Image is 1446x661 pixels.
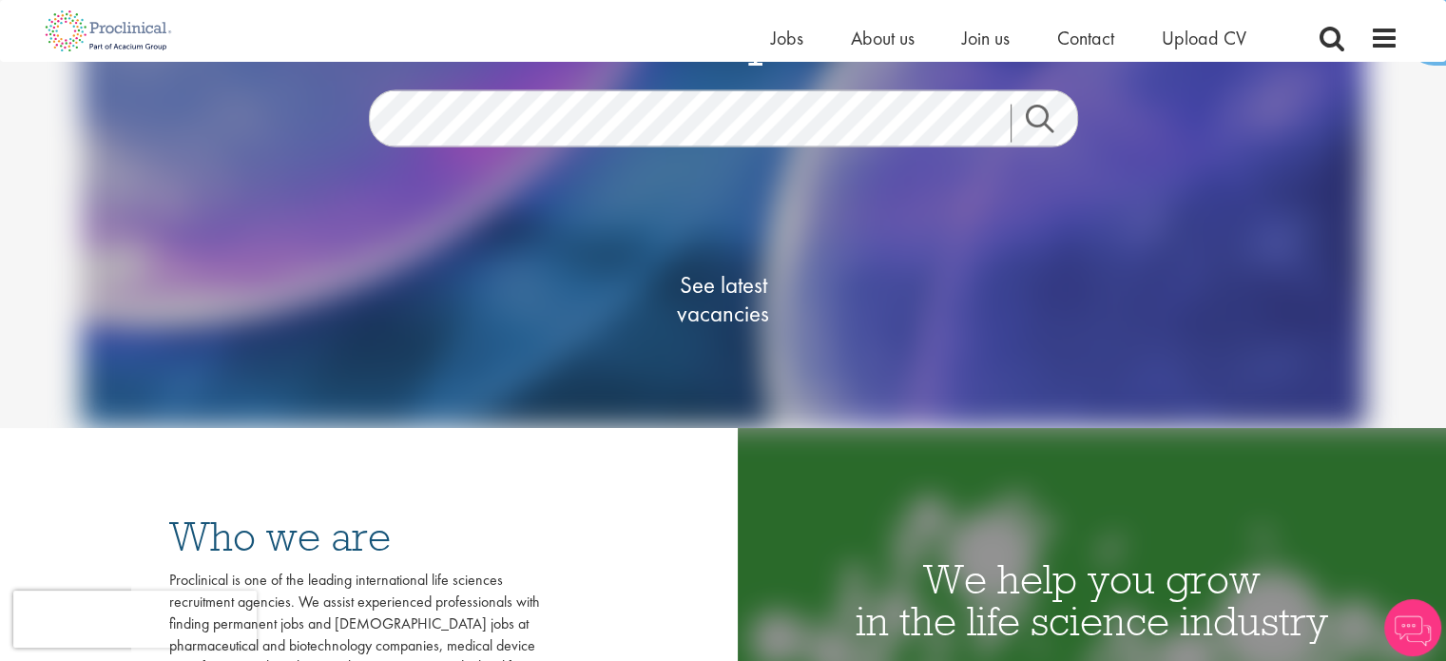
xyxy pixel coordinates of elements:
a: Join us [962,26,1010,50]
a: Upload CV [1162,26,1246,50]
a: Job search submit button [1011,105,1092,143]
a: Contact [1057,26,1114,50]
a: Jobs [771,26,803,50]
h3: Who we are [169,515,540,557]
iframe: reCAPTCHA [13,591,257,648]
a: See latestvacancies [628,195,819,404]
a: About us [851,26,915,50]
span: See latest vacancies [628,271,819,328]
img: Chatbot [1384,599,1441,656]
